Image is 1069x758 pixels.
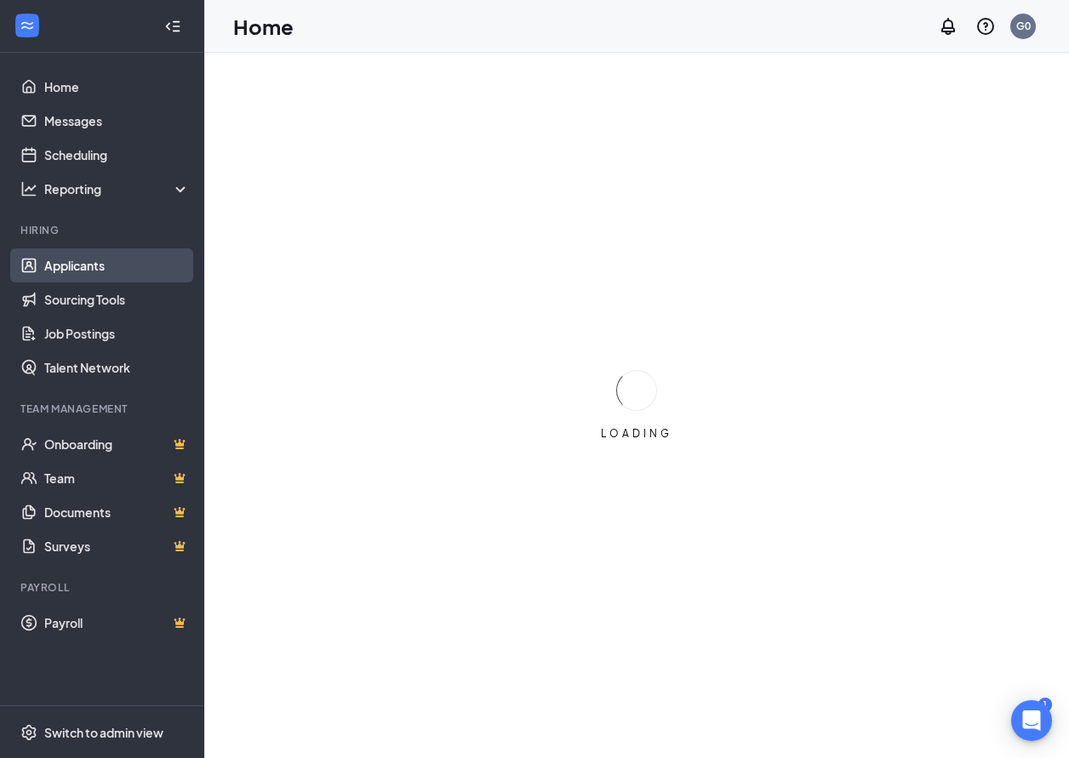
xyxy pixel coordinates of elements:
div: Payroll [20,580,186,595]
div: LOADING [594,426,679,441]
a: SurveysCrown [44,529,190,563]
div: Team Management [20,402,186,416]
a: Home [44,70,190,104]
a: TeamCrown [44,461,190,495]
div: 1 [1038,698,1052,712]
svg: WorkstreamLogo [19,17,36,34]
a: Job Postings [44,316,190,351]
svg: Settings [20,724,37,741]
div: Open Intercom Messenger [1011,700,1052,741]
a: Messages [44,104,190,138]
svg: Analysis [20,180,37,197]
a: PayrollCrown [44,606,190,640]
a: Applicants [44,248,190,282]
a: Talent Network [44,351,190,385]
svg: Collapse [164,18,181,35]
a: DocumentsCrown [44,495,190,529]
a: Sourcing Tools [44,282,190,316]
svg: QuestionInfo [975,16,996,37]
div: G0 [1016,19,1031,33]
h1: Home [233,12,294,41]
a: OnboardingCrown [44,427,190,461]
div: Switch to admin view [44,724,163,741]
svg: Notifications [938,16,958,37]
div: Reporting [44,180,191,197]
a: Scheduling [44,138,190,172]
div: Hiring [20,223,186,237]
